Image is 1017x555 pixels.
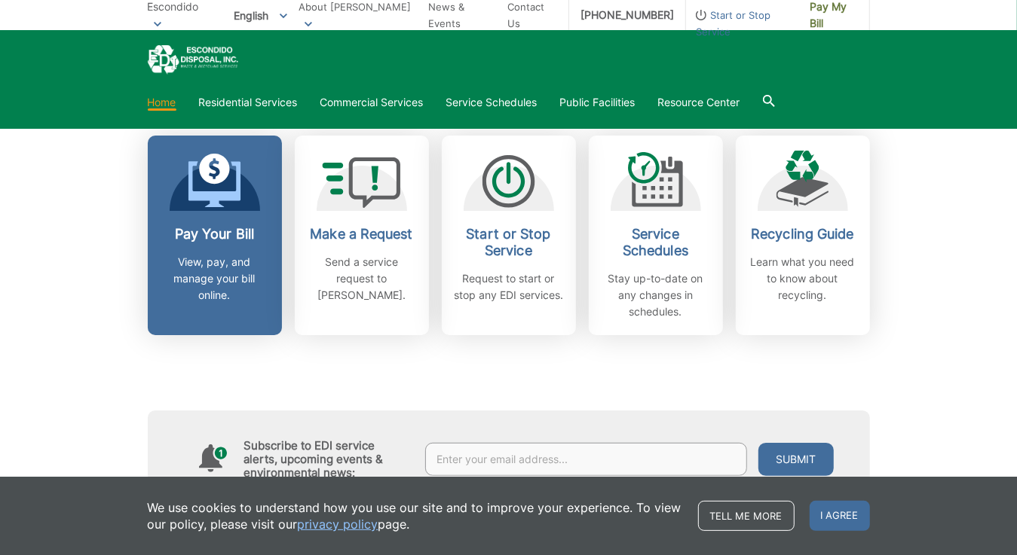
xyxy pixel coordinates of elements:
[589,136,723,335] a: Service Schedules Stay up-to-date on any changes in schedules.
[199,94,298,111] a: Residential Services
[453,270,565,303] p: Request to start or stop any EDI services.
[159,254,271,303] p: View, pay, and manage your bill online.
[306,254,418,303] p: Send a service request to [PERSON_NAME].
[159,226,271,242] h2: Pay Your Bill
[698,501,795,531] a: Tell me more
[244,439,410,480] h4: Subscribe to EDI service alerts, upcoming events & environmental news:
[306,226,418,242] h2: Make a Request
[453,226,565,259] h2: Start or Stop Service
[600,226,712,259] h2: Service Schedules
[320,94,424,111] a: Commercial Services
[298,516,378,532] a: privacy policy
[600,270,712,320] p: Stay up-to-date on any changes in schedules.
[658,94,740,111] a: Resource Center
[295,136,429,335] a: Make a Request Send a service request to [PERSON_NAME].
[148,136,282,335] a: Pay Your Bill View, pay, and manage your bill online.
[560,94,636,111] a: Public Facilities
[222,3,299,28] span: English
[425,443,747,476] input: Enter your email address...
[148,94,176,111] a: Home
[148,499,683,532] p: We use cookies to understand how you use our site and to improve your experience. To view our pol...
[148,45,238,75] a: EDCD logo. Return to the homepage.
[446,94,538,111] a: Service Schedules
